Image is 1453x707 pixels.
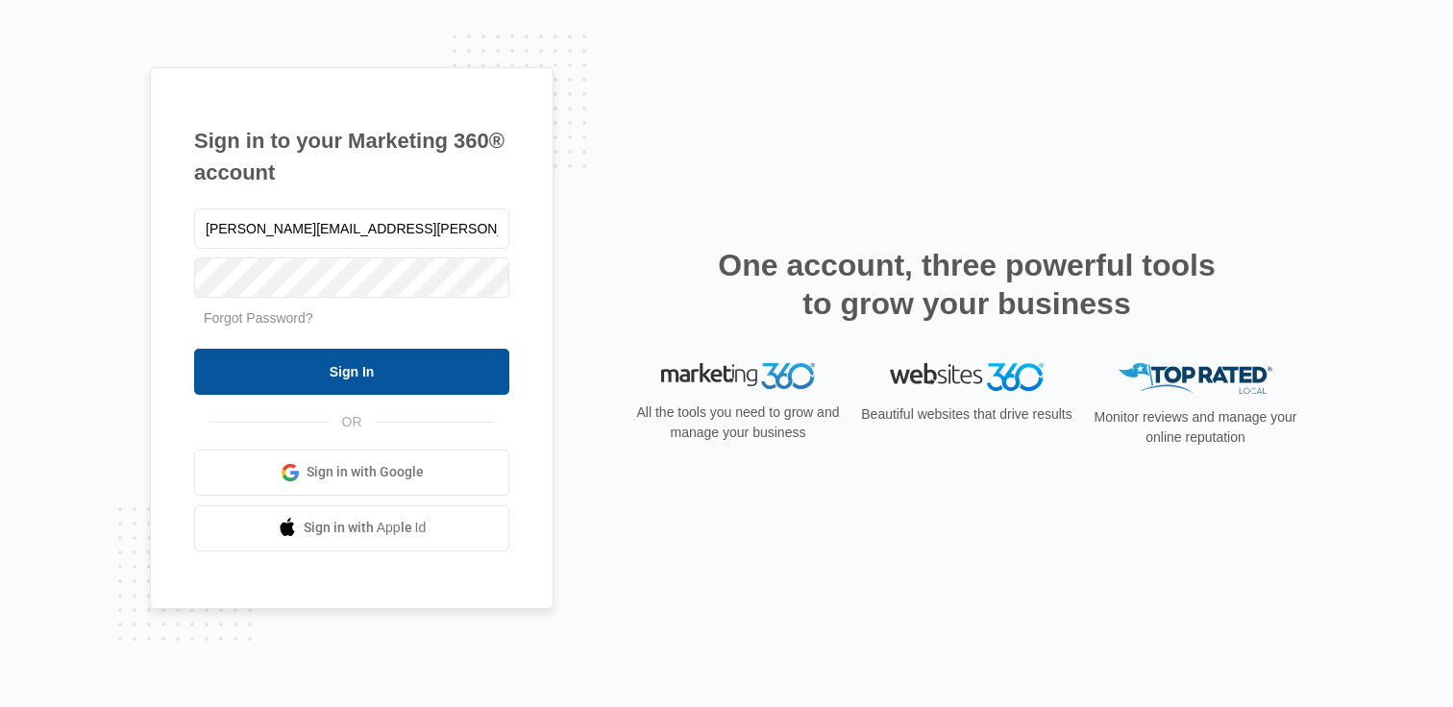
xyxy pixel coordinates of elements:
a: Forgot Password? [204,310,313,326]
span: OR [329,412,376,432]
span: Sign in with Apple Id [304,518,427,538]
img: Websites 360 [890,363,1044,391]
h2: One account, three powerful tools to grow your business [712,246,1221,323]
img: Top Rated Local [1119,363,1272,395]
a: Sign in with Apple Id [194,505,509,551]
h1: Sign in to your Marketing 360® account [194,125,509,188]
input: Email [194,208,509,249]
a: Sign in with Google [194,450,509,496]
p: All the tools you need to grow and manage your business [630,402,846,443]
p: Monitor reviews and manage your online reputation [1088,407,1303,448]
input: Sign In [194,349,509,395]
span: Sign in with Google [307,462,424,482]
img: Marketing 360 [661,363,815,390]
p: Beautiful websites that drive results [859,404,1074,425]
